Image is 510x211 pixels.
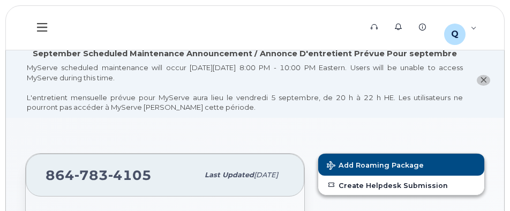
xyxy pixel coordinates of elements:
[46,167,152,183] span: 864
[327,161,424,171] span: Add Roaming Package
[205,171,254,179] span: Last updated
[318,176,484,195] a: Create Helpdesk Submission
[254,171,278,179] span: [DATE]
[463,164,502,203] iframe: Messenger Launcher
[477,75,490,86] button: close notification
[33,48,457,59] div: September Scheduled Maintenance Announcement / Annonce D'entretient Prévue Pour septembre
[108,167,152,183] span: 4105
[74,167,108,183] span: 783
[318,154,484,176] button: Add Roaming Package
[27,63,463,112] div: MyServe scheduled maintenance will occur [DATE][DATE] 8:00 PM - 10:00 PM Eastern. Users will be u...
